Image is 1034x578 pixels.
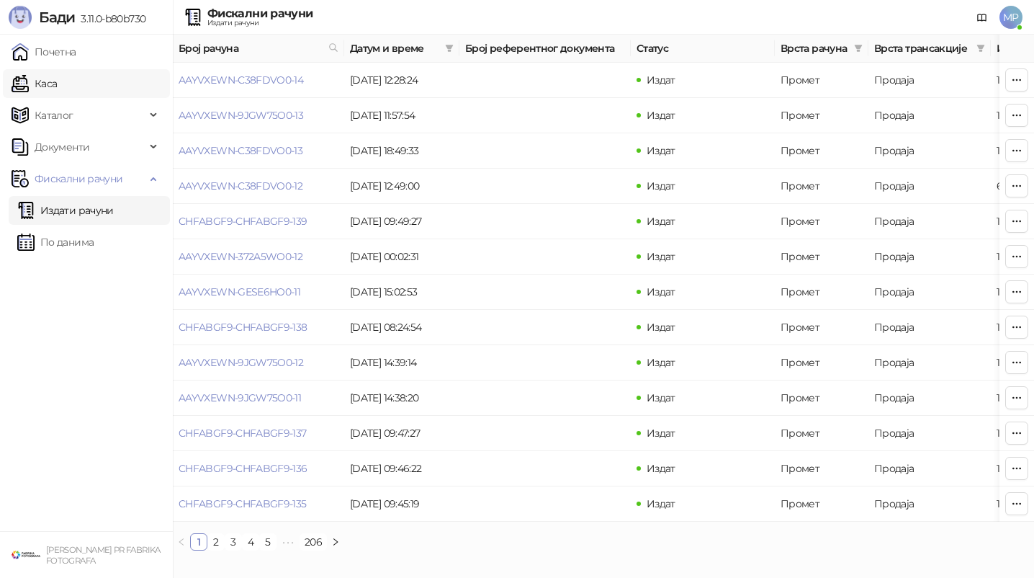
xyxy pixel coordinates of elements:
[775,486,868,522] td: Промет
[851,37,866,59] span: filter
[179,285,300,298] a: AAYVXEWN-GESE6HO0-11
[775,310,868,345] td: Промет
[179,497,307,510] a: CHFABGF9-CHFABGF9-135
[647,427,675,440] span: Издат
[775,275,868,310] td: Промет
[173,310,344,345] td: CHFABGF9-CHFABGF9-138
[344,133,459,169] td: [DATE] 18:49:33
[207,19,313,27] div: Издати рачуни
[173,451,344,486] td: CHFABGF9-CHFABGF9-136
[208,534,224,550] a: 2
[173,63,344,98] td: AAYVXEWN-C38FDVO0-14
[647,356,675,369] span: Издат
[173,239,344,275] td: AAYVXEWN-372A5WO0-12
[173,169,344,204] td: AAYVXEWN-C38FDVO0-12
[868,345,991,381] td: Продаја
[775,416,868,451] td: Промет
[12,541,40,569] img: 64x64-companyLogo-38624034-993d-4b3e-9699-b297fbaf4d83.png
[647,462,675,475] span: Издат
[647,179,675,192] span: Издат
[179,321,307,334] a: CHFABGF9-CHFABGF9-138
[868,486,991,522] td: Продаја
[46,545,161,566] small: [PERSON_NAME] PR FABRIKA FOTOGRAFA
[327,533,344,551] button: right
[179,215,307,228] a: CHFABGF9-CHFABGF9-139
[12,37,76,66] a: Почетна
[868,416,991,451] td: Продаја
[344,98,459,133] td: [DATE] 11:57:54
[999,6,1022,29] span: MP
[179,109,303,122] a: AAYVXEWN-9JGW75O0-13
[173,204,344,239] td: CHFABGF9-CHFABGF9-139
[344,275,459,310] td: [DATE] 15:02:53
[190,533,207,551] li: 1
[868,239,991,275] td: Продаја
[39,9,75,26] span: Бади
[173,35,344,63] th: Број рачуна
[207,8,313,19] div: Фискални рачуни
[173,275,344,310] td: AAYVXEWN-GESE6HO0-11
[173,381,344,416] td: AAYVXEWN-9JGW75O0-11
[344,310,459,345] td: [DATE] 08:24:54
[179,144,302,157] a: AAYVXEWN-C38FDVO0-13
[35,164,122,193] span: Фискални рачуни
[35,133,89,161] span: Документи
[647,144,675,157] span: Издат
[868,275,991,310] td: Продаја
[868,310,991,345] td: Продаја
[775,169,868,204] td: Промет
[12,69,57,98] a: Каса
[300,534,326,550] a: 206
[775,133,868,169] td: Промет
[775,204,868,239] td: Промет
[647,391,675,404] span: Издат
[775,98,868,133] td: Промет
[647,285,675,298] span: Издат
[327,533,344,551] li: Следећа страна
[344,486,459,522] td: [DATE] 09:45:19
[647,74,675,86] span: Издат
[179,427,307,440] a: CHFABGF9-CHFABGF9-137
[331,538,340,546] span: right
[775,345,868,381] td: Промет
[179,40,323,56] span: Број рачуна
[173,345,344,381] td: AAYVXEWN-9JGW75O0-12
[344,416,459,451] td: [DATE] 09:47:27
[868,35,991,63] th: Врста трансакције
[781,40,848,56] span: Врста рачуна
[868,133,991,169] td: Продаја
[179,74,303,86] a: AAYVXEWN-C38FDVO0-14
[75,12,145,25] span: 3.11.0-b80b730
[17,196,114,225] a: Издати рачуни
[242,533,259,551] li: 4
[344,381,459,416] td: [DATE] 14:38:20
[173,98,344,133] td: AAYVXEWN-9JGW75O0-13
[775,381,868,416] td: Промет
[173,533,190,551] li: Претходна страна
[207,533,225,551] li: 2
[647,109,675,122] span: Издат
[868,63,991,98] td: Продаја
[17,228,94,257] a: По данима
[225,534,241,550] a: 3
[191,534,207,550] a: 1
[344,451,459,486] td: [DATE] 09:46:22
[179,250,302,263] a: AAYVXEWN-372A5WO0-12
[277,533,300,551] li: Следећих 5 Страна
[173,533,190,551] button: left
[445,44,454,53] span: filter
[35,101,73,130] span: Каталог
[631,35,775,63] th: Статус
[647,250,675,263] span: Издат
[868,381,991,416] td: Продаја
[179,179,302,192] a: AAYVXEWN-C38FDVO0-12
[854,44,863,53] span: filter
[350,40,439,56] span: Датум и време
[259,533,277,551] li: 5
[173,133,344,169] td: AAYVXEWN-C38FDVO0-13
[974,37,988,59] span: filter
[344,63,459,98] td: [DATE] 12:28:24
[277,533,300,551] span: •••
[868,98,991,133] td: Продаја
[874,40,971,56] span: Врста трансакције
